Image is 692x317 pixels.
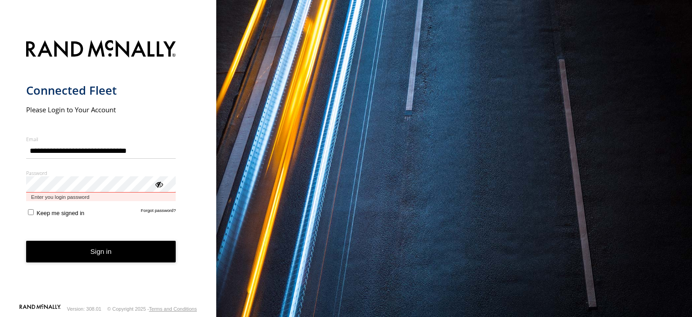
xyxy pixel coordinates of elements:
form: main [26,35,191,303]
label: Password [26,170,176,176]
input: Keep me signed in [28,209,34,215]
h2: Please Login to Your Account [26,105,176,114]
div: Version: 308.01 [67,306,101,312]
label: Email [26,136,176,142]
div: ViewPassword [154,179,163,188]
a: Visit our Website [19,304,61,313]
button: Sign in [26,241,176,263]
div: © Copyright 2025 - [107,306,197,312]
span: Keep me signed in [36,210,84,216]
a: Terms and Conditions [149,306,197,312]
img: Rand McNally [26,38,176,61]
h1: Connected Fleet [26,83,176,98]
span: Enter you login password [26,193,176,201]
a: Forgot password? [141,208,176,216]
